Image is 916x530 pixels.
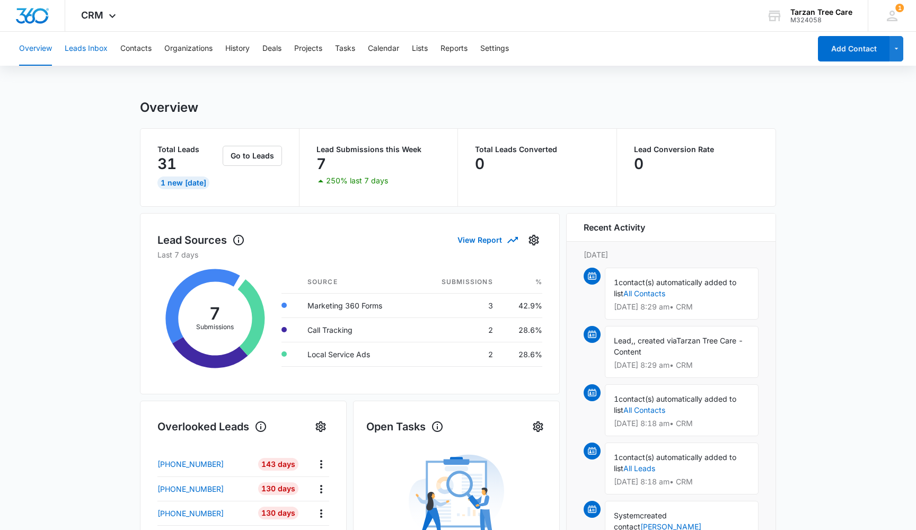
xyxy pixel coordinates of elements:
[366,419,444,435] h1: Open Tasks
[790,16,852,24] div: account id
[501,293,542,317] td: 42.9%
[614,303,750,311] p: [DATE] 8:29 am • CRM
[81,10,103,21] span: CRM
[313,456,329,472] button: Actions
[475,155,485,172] p: 0
[614,394,736,414] span: contact(s) automatically added to list
[225,32,250,66] button: History
[157,419,267,435] h1: Overlooked Leads
[614,453,619,462] span: 1
[525,232,542,249] button: Settings
[614,361,750,369] p: [DATE] 8:29 am • CRM
[623,405,665,414] a: All Contacts
[790,8,852,16] div: account name
[326,177,388,184] p: 250% last 7 days
[140,100,198,116] h1: Overview
[313,505,329,522] button: Actions
[457,231,517,249] button: View Report
[120,32,152,66] button: Contacts
[614,336,743,356] span: Tarzan Tree Care - Content
[157,458,250,470] a: [PHONE_NUMBER]
[634,155,644,172] p: 0
[65,32,108,66] button: Leads Inbox
[164,32,213,66] button: Organizations
[501,342,542,366] td: 28.6%
[157,249,542,260] p: Last 7 days
[614,336,633,345] span: Lead,
[258,458,298,471] div: 143 Days
[368,32,399,66] button: Calendar
[415,342,501,366] td: 2
[623,464,655,473] a: All Leads
[614,394,619,403] span: 1
[412,32,428,66] button: Lists
[634,146,759,153] p: Lead Conversion Rate
[223,146,282,166] button: Go to Leads
[530,418,547,435] button: Settings
[895,4,904,12] div: notifications count
[157,508,250,519] a: [PHONE_NUMBER]
[415,293,501,317] td: 3
[294,32,322,66] button: Projects
[623,289,665,298] a: All Contacts
[299,271,415,294] th: Source
[258,482,298,495] div: 130 Days
[501,317,542,342] td: 28.6%
[313,481,329,497] button: Actions
[335,32,355,66] button: Tasks
[157,483,224,494] p: [PHONE_NUMBER]
[299,317,415,342] td: Call Tracking
[157,483,250,494] a: [PHONE_NUMBER]
[157,232,245,248] h1: Lead Sources
[633,336,676,345] span: , created via
[614,478,750,485] p: [DATE] 8:18 am • CRM
[480,32,509,66] button: Settings
[157,146,221,153] p: Total Leads
[19,32,52,66] button: Overview
[258,507,298,519] div: 130 Days
[614,278,619,287] span: 1
[157,458,224,470] p: [PHONE_NUMBER]
[157,508,224,519] p: [PHONE_NUMBER]
[415,317,501,342] td: 2
[614,278,736,298] span: contact(s) automatically added to list
[584,249,759,260] p: [DATE]
[299,293,415,317] td: Marketing 360 Forms
[157,155,177,172] p: 31
[312,418,329,435] button: Settings
[584,221,645,234] h6: Recent Activity
[614,420,750,427] p: [DATE] 8:18 am • CRM
[614,511,640,520] span: System
[614,453,736,473] span: contact(s) automatically added to list
[818,36,889,61] button: Add Contact
[415,271,501,294] th: Submissions
[316,146,441,153] p: Lead Submissions this Week
[501,271,542,294] th: %
[441,32,468,66] button: Reports
[475,146,600,153] p: Total Leads Converted
[262,32,281,66] button: Deals
[223,151,282,160] a: Go to Leads
[895,4,904,12] span: 1
[157,176,209,189] div: 1 New [DATE]
[316,155,326,172] p: 7
[299,342,415,366] td: Local Service Ads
